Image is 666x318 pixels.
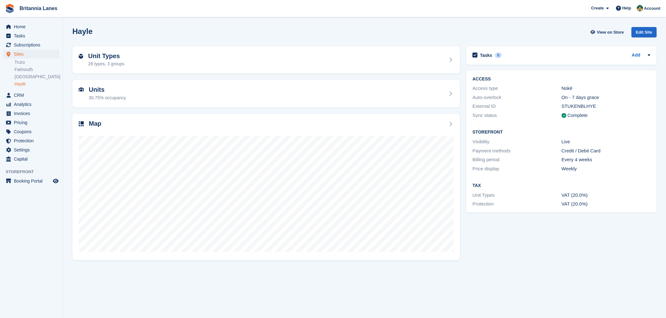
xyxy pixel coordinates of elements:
span: Analytics [14,100,52,109]
div: On - 7 days grace [562,94,651,101]
a: menu [3,109,59,118]
a: Add [632,52,640,59]
div: Billing period [472,156,562,163]
span: Storefront [6,169,63,175]
a: Britannia Lanes [17,3,60,14]
div: Access type [472,85,562,92]
img: unit-icn-7be61d7bf1b0ce9d3e12c5938cc71ed9869f7b940bace4675aadf7bd6d80202e.svg [79,87,84,92]
span: Settings [14,145,52,154]
div: Unit Types [472,192,562,199]
h2: Storefront [472,130,650,135]
div: Visibility [472,138,562,145]
a: menu [3,127,59,136]
a: Preview store [52,177,59,185]
a: Edit Site [631,27,657,40]
span: Invoices [14,109,52,118]
h2: Tasks [480,52,492,58]
div: External ID [472,103,562,110]
div: Complete [567,112,588,119]
div: Protection [472,200,562,208]
div: Price display [472,165,562,173]
a: [GEOGRAPHIC_DATA] [14,74,59,80]
a: menu [3,177,59,185]
span: Protection [14,136,52,145]
a: menu [3,100,59,109]
img: stora-icon-8386f47178a22dfd0bd8f6a31ec36ba5ce8667c1dd55bd0f319d3a0aa187defe.svg [5,4,14,13]
a: menu [3,91,59,100]
div: Sync status [472,112,562,119]
span: Capital [14,155,52,163]
span: Sites [14,50,52,58]
a: Unit Types 28 types, 3 groups [72,46,460,74]
span: Coupons [14,127,52,136]
div: Credit / Debit Card [562,147,651,155]
span: Subscriptions [14,41,52,49]
h2: ACCESS [472,77,650,82]
span: CRM [14,91,52,100]
a: menu [3,22,59,31]
a: View on Store [590,27,626,37]
img: Nathan Kellow [637,5,643,11]
span: Account [644,5,660,12]
div: VAT (20.0%) [562,200,651,208]
div: VAT (20.0%) [562,192,651,199]
div: Auto-overlock [472,94,562,101]
div: 0 [495,52,502,58]
h2: Map [89,120,101,127]
span: Create [591,5,604,11]
h2: Units [89,86,126,93]
div: Edit Site [631,27,657,37]
img: unit-type-icn-2b2737a686de81e16bb02015468b77c625bbabd49415b5ef34ead5e3b44a266d.svg [79,54,83,59]
div: Live [562,138,651,145]
h2: Tax [472,183,650,188]
span: Help [622,5,631,11]
a: menu [3,145,59,154]
span: Booking Portal [14,177,52,185]
span: Home [14,22,52,31]
a: Units 30.75% occupancy [72,80,460,107]
a: Hayle [14,81,59,87]
h2: Hayle [72,27,93,36]
div: Nokē [562,85,651,92]
h2: Unit Types [88,52,124,60]
span: Pricing [14,118,52,127]
a: menu [3,41,59,49]
a: Map [72,114,460,260]
a: Falmouth [14,67,59,73]
div: Payment methods [472,147,562,155]
div: STUKENBLHYE [562,103,651,110]
a: menu [3,50,59,58]
a: menu [3,118,59,127]
div: 28 types, 3 groups [88,61,124,67]
span: Tasks [14,31,52,40]
a: Truro [14,59,59,65]
div: Weekly [562,165,651,173]
span: View on Store [597,29,624,36]
a: menu [3,155,59,163]
div: 30.75% occupancy [89,95,126,101]
a: menu [3,31,59,40]
img: map-icn-33ee37083ee616e46c38cad1a60f524a97daa1e2b2c8c0bc3eb3415660979fc1.svg [79,121,84,126]
a: menu [3,136,59,145]
div: Every 4 weeks [562,156,651,163]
